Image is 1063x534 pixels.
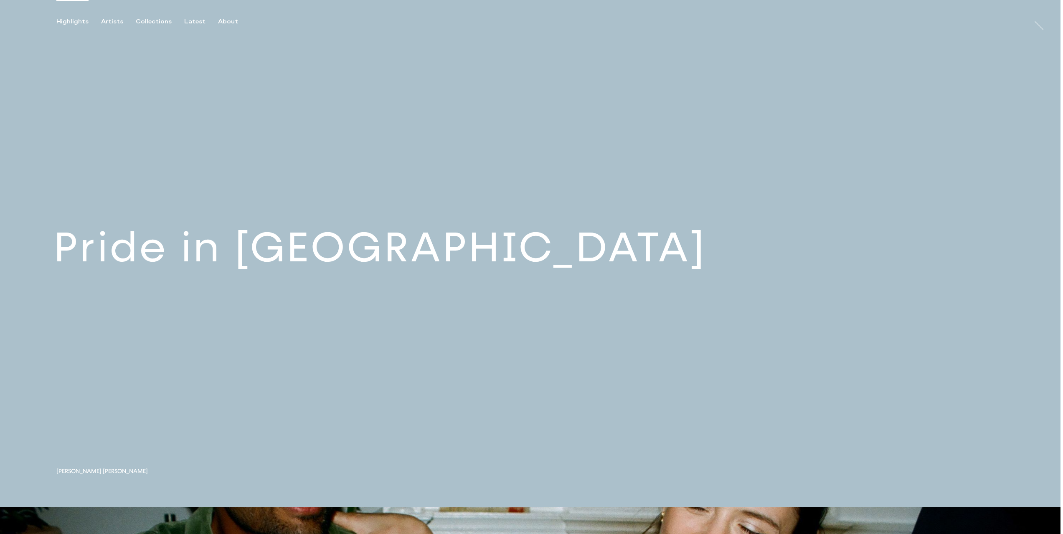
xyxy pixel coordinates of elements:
[101,18,123,25] div: Artists
[218,18,251,25] button: About
[136,18,172,25] div: Collections
[101,18,136,25] button: Artists
[136,18,184,25] button: Collections
[218,18,238,25] div: About
[184,18,218,25] button: Latest
[184,18,205,25] div: Latest
[56,18,101,25] button: Highlights
[56,18,89,25] div: Highlights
